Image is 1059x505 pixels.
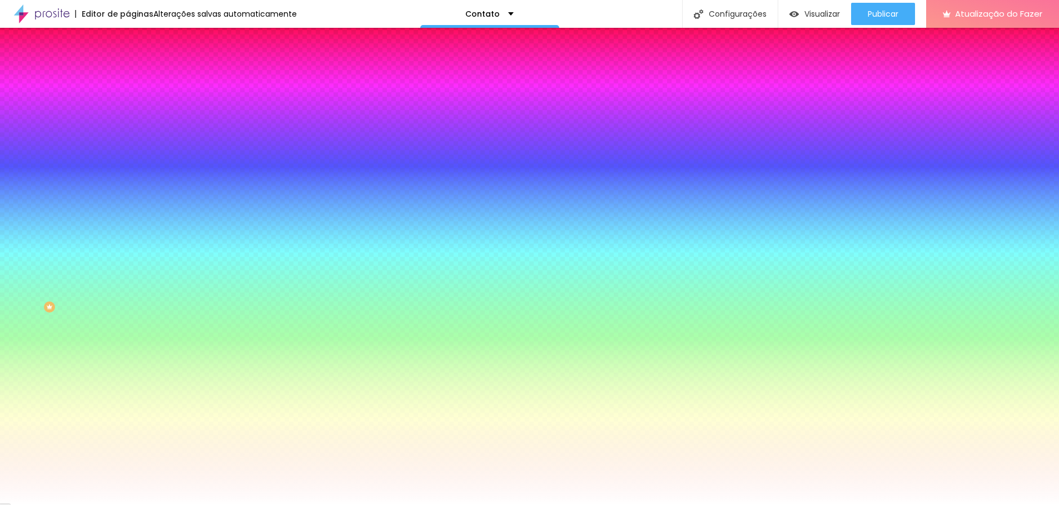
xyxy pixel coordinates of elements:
button: Visualizar [778,3,851,25]
font: Atualização do Fazer [955,8,1042,19]
img: view-1.svg [789,9,799,19]
font: Contato [465,8,500,19]
font: Visualizar [804,8,840,19]
button: Publicar [851,3,915,25]
font: Configurações [709,8,767,19]
font: Alterações salvas automaticamente [153,8,297,19]
font: Publicar [868,8,898,19]
img: Ícone [694,9,703,19]
font: Editor de páginas [82,8,153,19]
